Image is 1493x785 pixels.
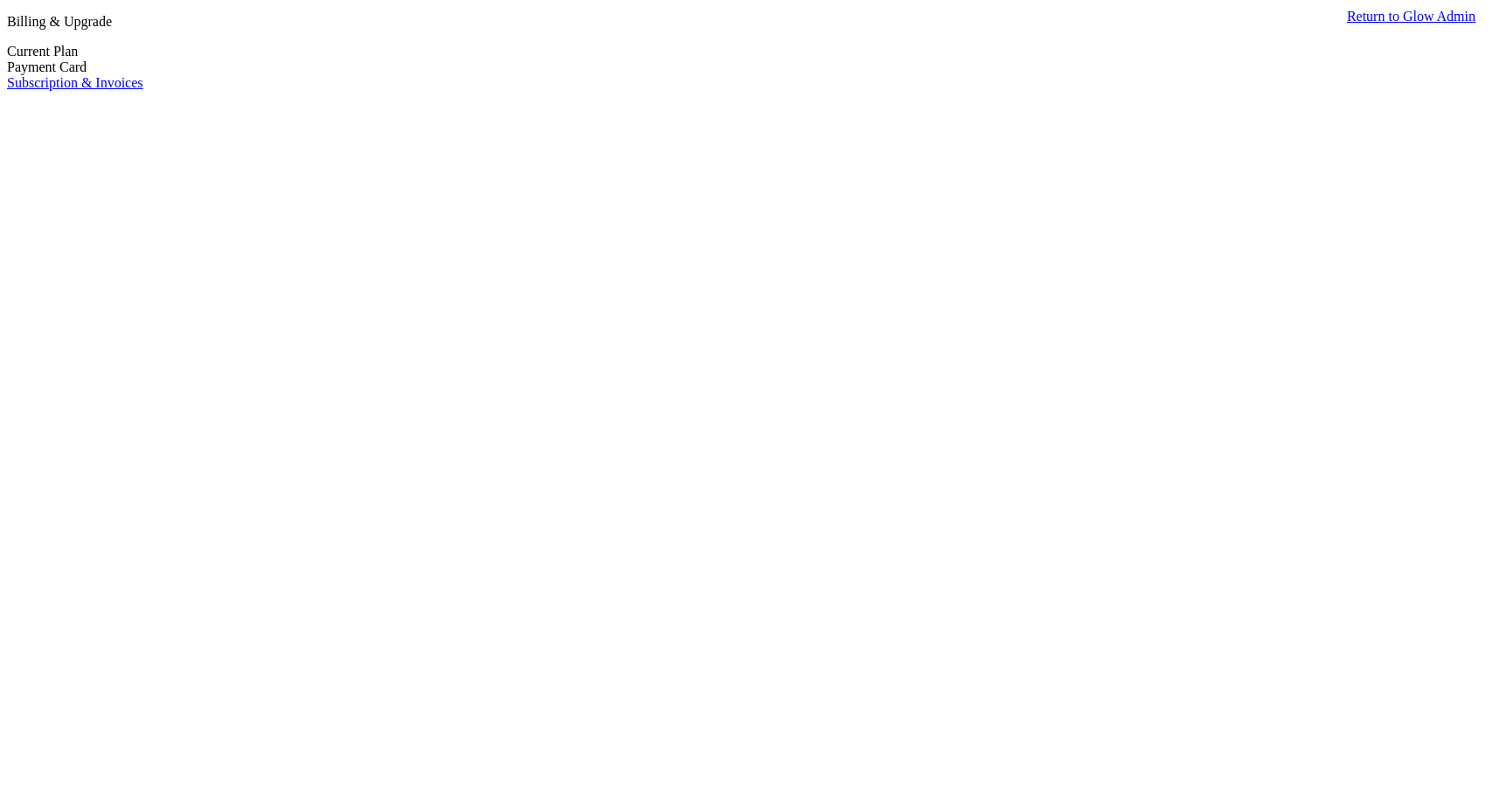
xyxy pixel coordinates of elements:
div: Current Plan [7,44,1486,59]
a: Return to Glow Admin [1347,9,1476,24]
a: Subscription & Invoices [7,75,1486,91]
div: Payment Card [7,59,1486,75]
p: Billing & Upgrade [7,14,1486,30]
